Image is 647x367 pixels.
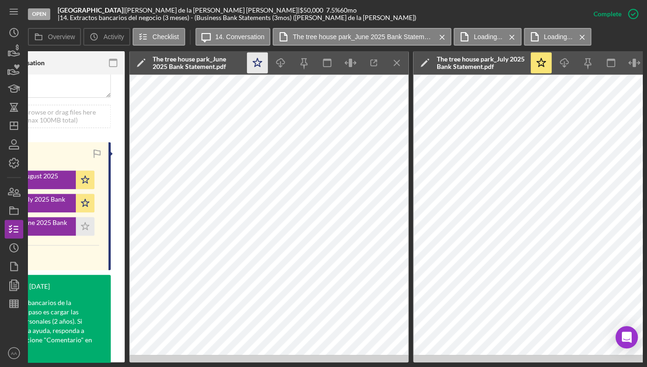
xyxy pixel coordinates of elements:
[83,28,130,46] button: Activity
[615,326,638,348] div: Open Intercom Messenger
[195,28,271,46] button: 14. Conversation
[28,8,50,20] div: Open
[584,5,642,23] button: Complete
[5,344,23,362] button: AA
[524,28,592,46] button: Loading...
[58,7,125,14] div: |
[474,33,502,41] label: Loading...
[48,33,75,41] label: Overview
[454,28,521,46] button: Loading...
[153,33,179,41] label: Checklist
[293,33,432,41] label: The tree house park_June 2025 Bank Statement.pdf
[103,33,124,41] label: Activity
[29,283,50,290] time: 2025-06-12 23:25
[340,7,357,14] div: 60 mo
[153,55,241,70] div: The tree house park_June 2025 Bank Statement.pdf
[436,55,525,70] div: The tree house park_July 2025 Bank Statement.pdf
[594,5,621,23] div: Complete
[11,351,17,356] text: AA
[58,14,416,21] div: | 14. Extractos bancarios del negocio (3 meses) - (Business Bank Statements (3mos) ([PERSON_NAME]...
[326,7,340,14] div: 7.5 %
[273,28,451,46] button: The tree house park_June 2025 Bank Statement.pdf
[125,7,300,14] div: [PERSON_NAME] de la [PERSON_NAME] [PERSON_NAME] |
[28,28,81,46] button: Overview
[133,28,185,46] button: Checklist
[544,33,573,41] label: Loading...
[58,6,123,14] b: [GEOGRAPHIC_DATA]
[300,6,323,14] span: $50,000
[215,33,265,41] label: 14. Conversation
